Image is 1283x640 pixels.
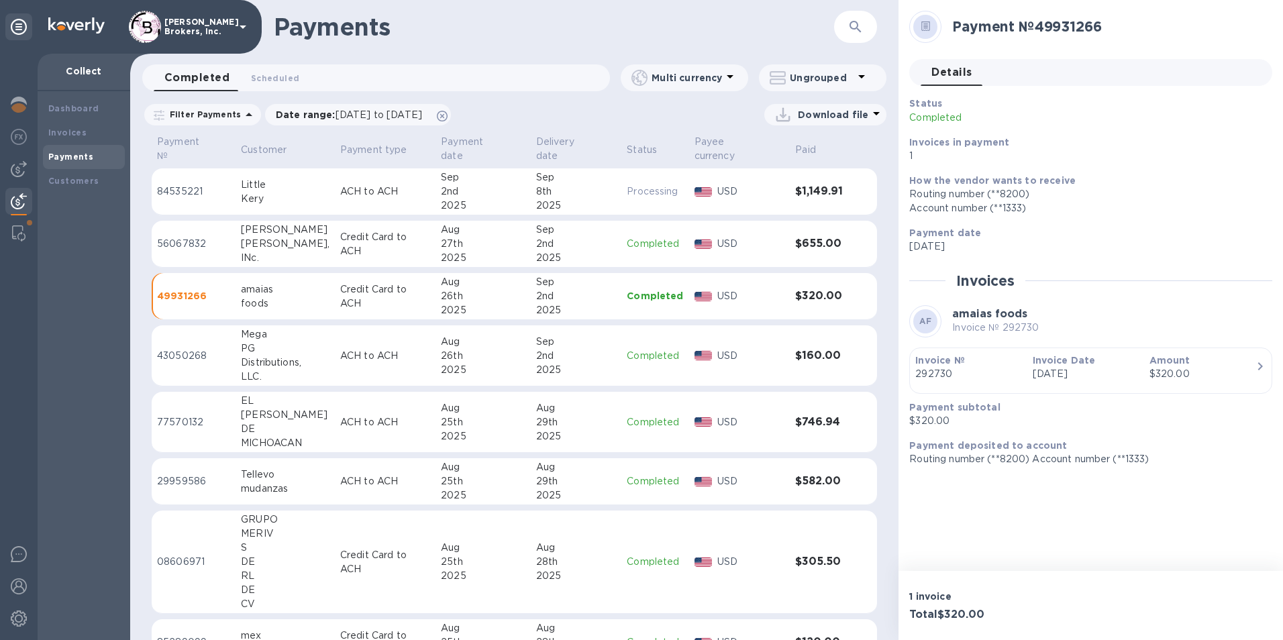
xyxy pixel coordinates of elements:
[536,363,617,377] div: 2025
[241,297,329,311] div: foods
[909,175,1076,186] b: How the vendor wants to receive
[157,415,230,429] p: 77570132
[241,555,329,569] div: DE
[627,184,683,199] p: Processing
[717,349,784,363] p: USD
[441,401,525,415] div: Aug
[695,292,713,301] img: USD
[695,351,713,360] img: USD
[695,557,713,567] img: USD
[441,223,525,237] div: Aug
[717,555,784,569] p: USD
[241,482,329,496] div: mudanzas
[241,468,329,482] div: Tellevo
[241,178,329,192] div: Little
[536,460,617,474] div: Aug
[909,227,981,238] b: Payment date
[48,64,119,78] p: Collect
[241,192,329,206] div: Kery
[1149,355,1190,366] b: Amount
[340,184,430,199] p: ACH to ACH
[795,143,833,157] span: Paid
[241,223,329,237] div: [PERSON_NAME]
[627,143,674,157] span: Status
[536,199,617,213] div: 2025
[1033,367,1139,381] p: [DATE]
[695,187,713,197] img: USD
[441,415,525,429] div: 25th
[441,349,525,363] div: 26th
[441,135,525,163] span: Payment date
[952,321,1039,335] p: Invoice № 292730
[795,475,850,488] h3: $582.00
[536,569,617,583] div: 2025
[536,541,617,555] div: Aug
[717,184,784,199] p: USD
[695,477,713,486] img: USD
[795,416,850,429] h3: $746.94
[952,307,1027,320] b: amaias foods
[157,289,230,303] p: 49931266
[717,289,784,303] p: USD
[536,621,617,635] div: Aug
[164,109,241,120] p: Filter Payments
[919,316,931,326] b: AF
[48,176,99,186] b: Customers
[441,555,525,569] div: 25th
[536,303,617,317] div: 2025
[441,170,525,184] div: Sep
[241,436,329,450] div: MICHOACAN
[627,349,683,363] p: Completed
[536,184,617,199] div: 8th
[241,282,329,297] div: amaias
[790,71,854,85] p: Ungrouped
[340,282,430,311] p: Credit Card to ACH
[441,184,525,199] div: 2nd
[909,402,1000,413] b: Payment subtotal
[1033,355,1096,366] b: Invoice Date
[909,201,1262,215] div: Account number (**1333)
[5,13,32,40] div: Unpin categories
[336,109,422,120] span: [DATE] to [DATE]
[340,349,430,363] p: ACH to ACH
[695,135,768,163] p: Payee currency
[340,474,430,488] p: ACH to ACH
[536,251,617,265] div: 2025
[536,223,617,237] div: Sep
[441,363,525,377] div: 2025
[798,108,868,121] p: Download file
[157,349,230,363] p: 43050268
[909,98,942,109] b: Status
[340,230,430,258] p: Credit Card to ACH
[952,18,1262,35] h2: Payment № 49931266
[795,290,850,303] h3: $320.00
[11,129,27,145] img: Foreign exchange
[627,289,683,303] p: Completed
[536,170,617,184] div: Sep
[695,417,713,427] img: USD
[536,237,617,251] div: 2nd
[441,275,525,289] div: Aug
[536,289,617,303] div: 2nd
[157,184,230,199] p: 84535221
[441,289,525,303] div: 26th
[241,370,329,384] div: LLC.
[157,135,230,163] span: Payment №
[241,513,329,527] div: GRUPO
[627,415,683,429] p: Completed
[157,474,230,488] p: 29959586
[274,13,756,41] h1: Payments
[909,187,1262,201] div: Routing number (**8200)
[241,569,329,583] div: RL
[157,135,213,163] p: Payment №
[241,597,329,611] div: CV
[909,239,1262,254] p: [DATE]
[265,104,451,125] div: Date range:[DATE] to [DATE]
[795,350,850,362] h3: $160.00
[441,335,525,349] div: Aug
[717,237,784,251] p: USD
[909,149,1262,163] p: 1
[164,17,232,36] p: [PERSON_NAME] Brokers, Inc.
[164,68,229,87] span: Completed
[241,422,329,436] div: DE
